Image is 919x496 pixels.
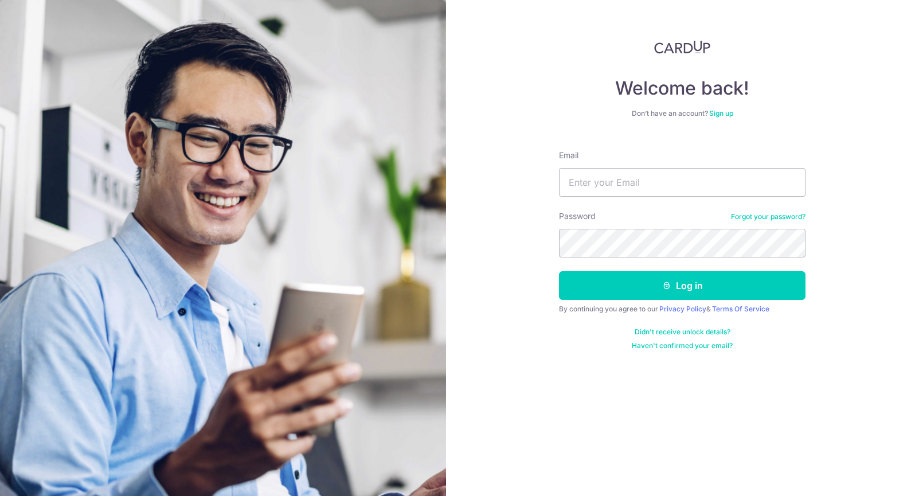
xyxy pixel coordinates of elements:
[731,212,805,221] a: Forgot your password?
[559,304,805,314] div: By continuing you agree to our &
[559,168,805,197] input: Enter your Email
[659,304,706,313] a: Privacy Policy
[559,77,805,100] h4: Welcome back!
[635,327,730,337] a: Didn't receive unlock details?
[712,304,769,313] a: Terms Of Service
[559,109,805,118] div: Don’t have an account?
[559,210,596,222] label: Password
[632,341,733,350] a: Haven't confirmed your email?
[654,40,710,54] img: CardUp Logo
[559,271,805,300] button: Log in
[709,109,733,118] a: Sign up
[559,150,578,161] label: Email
